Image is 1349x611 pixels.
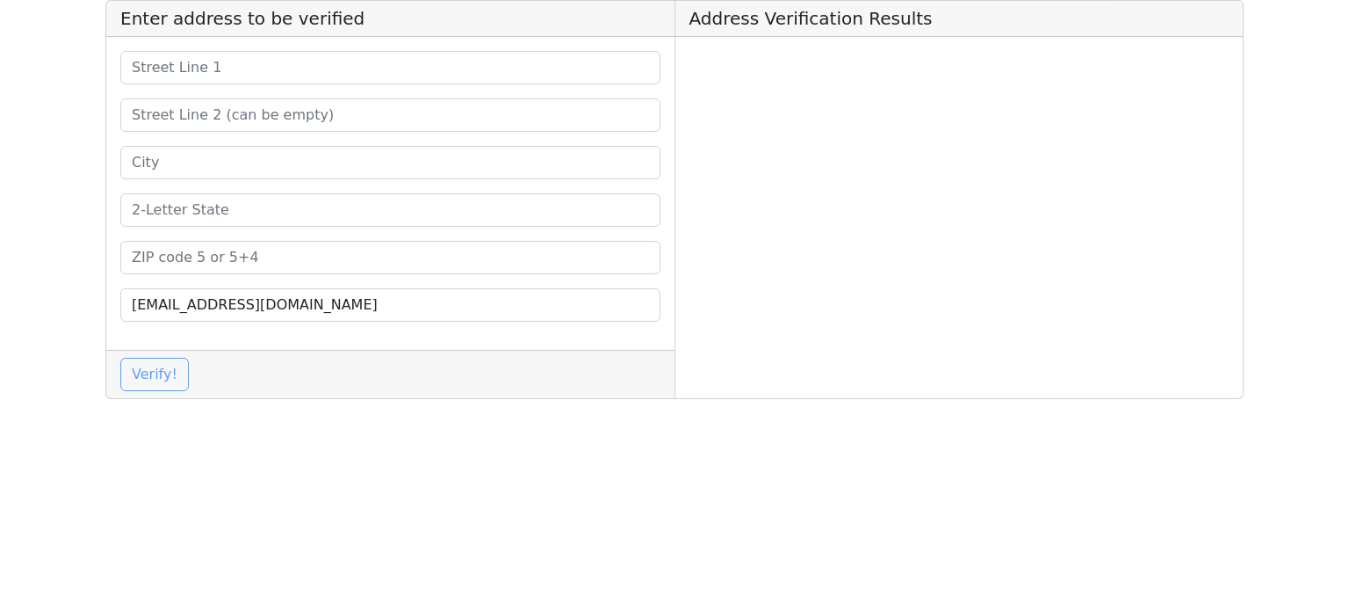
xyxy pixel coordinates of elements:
[120,288,660,322] input: Your Email
[675,1,1244,37] h5: Address Verification Results
[120,241,660,274] input: ZIP code 5 or 5+4
[120,146,660,179] input: City
[120,193,660,227] input: 2-Letter State
[120,51,660,84] input: Street Line 1
[106,1,674,37] h5: Enter address to be verified
[120,98,660,132] input: Street Line 2 (can be empty)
